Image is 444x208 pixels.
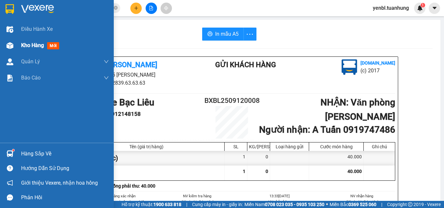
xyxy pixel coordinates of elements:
span: notification [7,180,13,186]
b: GỬI : Bến xe Bạc Liêu [3,41,89,51]
span: file-add [149,6,153,10]
div: 0 [247,151,270,165]
div: Tên (giá trị hàng) [70,144,223,149]
span: down [104,75,109,80]
div: Cước món hàng [311,144,362,149]
span: | [381,201,382,208]
img: warehouse-icon [7,150,13,157]
li: NV kiểm tra hàng [164,193,231,199]
strong: 0369 525 060 [348,202,376,207]
span: aim [164,6,168,10]
img: logo-vxr [6,4,14,14]
i: (Kí và ghi rõ họ tên) [181,200,213,204]
span: Báo cáo [21,74,41,82]
div: Phản hồi [21,193,109,202]
sup: 1 [12,149,14,151]
li: 02839.63.63.63 [68,79,189,87]
span: message [7,194,13,201]
li: 85 [PERSON_NAME] [68,71,189,79]
button: plus [130,3,142,14]
span: Miền Nam [244,201,324,208]
li: (c) 2017 [360,67,395,75]
span: Hỗ trợ kỹ thuật: [122,201,181,208]
div: KG/[PERSON_NAME] [249,144,268,149]
li: Người gửi hàng xác nhận [81,193,148,199]
div: Ghi chú [365,144,393,149]
div: SL [226,144,245,149]
button: file-add [146,3,157,14]
span: phone [37,24,43,29]
button: printerIn mẫu A5 [202,28,244,41]
span: yenbl.tuanhung [368,4,414,12]
span: plus [134,6,138,10]
li: NV nhận hàng [329,193,396,199]
span: copyright [408,202,412,207]
span: close-circle [114,5,118,11]
sup: 1 [421,3,425,7]
span: Cung cấp máy in - giấy in: [192,201,243,208]
b: [PERSON_NAME] [103,61,157,69]
b: Gửi khách hàng [215,61,276,69]
span: down [104,59,109,64]
div: 1 [225,151,247,165]
img: logo.jpg [342,59,357,75]
b: Tổng phải thu: 40.000 [111,183,155,189]
div: 40.000 [309,151,364,165]
img: icon-new-feature [417,5,423,11]
span: 40.000 [347,169,362,174]
img: solution-icon [7,75,13,81]
b: Người nhận : A Tuấn 0919747486 [259,124,395,135]
div: Hàng sắp về [21,149,109,159]
h2: BXBL2509120008 [204,95,259,106]
img: warehouse-icon [7,26,13,33]
img: warehouse-icon [7,58,13,65]
b: NHẬN : Văn phòng [PERSON_NAME] [320,97,395,122]
span: 1 [243,169,245,174]
b: [DOMAIN_NAME] [360,60,395,66]
span: 1 [422,3,424,7]
span: Quản Lý [21,57,40,66]
span: In mẫu A5 [215,30,239,38]
li: 02839.63.63.63 [3,22,124,31]
li: NV nhận hàng [246,199,313,205]
div: Hướng dẫn sử dụng [21,164,109,173]
span: Giới thiệu Vexere, nhận hoa hồng [21,179,98,187]
span: caret-down [432,5,437,11]
span: more [244,30,256,38]
span: question-circle [7,165,13,171]
b: [PERSON_NAME] [37,4,92,12]
button: aim [161,3,172,14]
li: 13:33[DATE] [246,193,313,199]
span: Miền Bắc [330,201,376,208]
button: caret-down [429,3,440,14]
span: | [186,201,187,208]
span: close-circle [114,6,118,10]
span: Điều hành xe [21,25,53,33]
strong: 0708 023 035 - 0935 103 250 [265,202,324,207]
i: (Kí và ghi rõ họ tên) [346,200,378,204]
span: Kho hàng [21,42,44,48]
span: mới [47,42,59,49]
strong: 1900 633 818 [153,202,181,207]
span: 0 [266,169,268,174]
span: printer [207,31,213,37]
span: ⚪️ [326,203,328,206]
div: 1 THÙNG (Khác) [69,151,225,165]
img: warehouse-icon [7,42,13,49]
button: more [243,28,256,41]
span: environment [37,16,43,21]
div: Loại hàng gửi [272,144,307,149]
li: 85 [PERSON_NAME] [3,14,124,22]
